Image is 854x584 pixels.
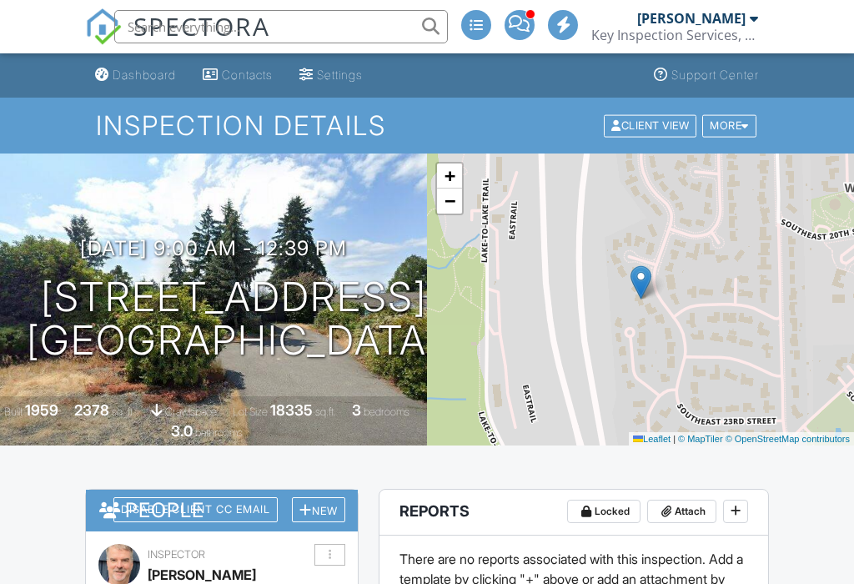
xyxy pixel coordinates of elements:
[165,405,217,418] span: crawlspace
[222,68,273,82] div: Contacts
[148,548,205,561] span: Inspector
[171,422,193,440] div: 3.0
[602,118,701,131] a: Client View
[85,8,122,45] img: The Best Home Inspection Software - Spectora
[270,401,313,419] div: 18335
[591,27,758,43] div: Key Inspection Services, LLC
[671,68,759,82] div: Support Center
[633,434,671,444] a: Leaflet
[315,405,336,418] span: sq.ft.
[88,60,183,91] a: Dashboard
[702,114,756,137] div: More
[604,114,696,137] div: Client View
[630,265,651,300] img: Marker
[85,23,270,58] a: SPECTORA
[445,165,455,186] span: +
[292,497,345,523] div: New
[317,68,363,82] div: Settings
[195,426,243,439] span: bathrooms
[80,237,347,259] h3: [DATE] 9:00 am - 12:39 pm
[196,60,279,91] a: Contacts
[113,68,176,82] div: Dashboard
[726,434,850,444] a: © OpenStreetMap contributors
[86,490,357,531] h3: People
[96,111,758,140] h1: Inspection Details
[25,401,58,419] div: 1959
[678,434,723,444] a: © MapTiler
[74,401,109,419] div: 2378
[114,10,448,43] input: Search everything...
[233,405,268,418] span: Lot Size
[437,164,462,189] a: Zoom in
[112,405,135,418] span: sq. ft.
[647,60,766,91] a: Support Center
[113,497,278,522] div: Disable Client CC Email
[4,405,23,418] span: Built
[364,405,409,418] span: bedrooms
[637,10,746,27] div: [PERSON_NAME]
[27,275,440,364] h1: [STREET_ADDRESS] [GEOGRAPHIC_DATA]
[673,434,676,444] span: |
[293,60,369,91] a: Settings
[437,189,462,214] a: Zoom out
[352,401,361,419] div: 3
[445,190,455,211] span: −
